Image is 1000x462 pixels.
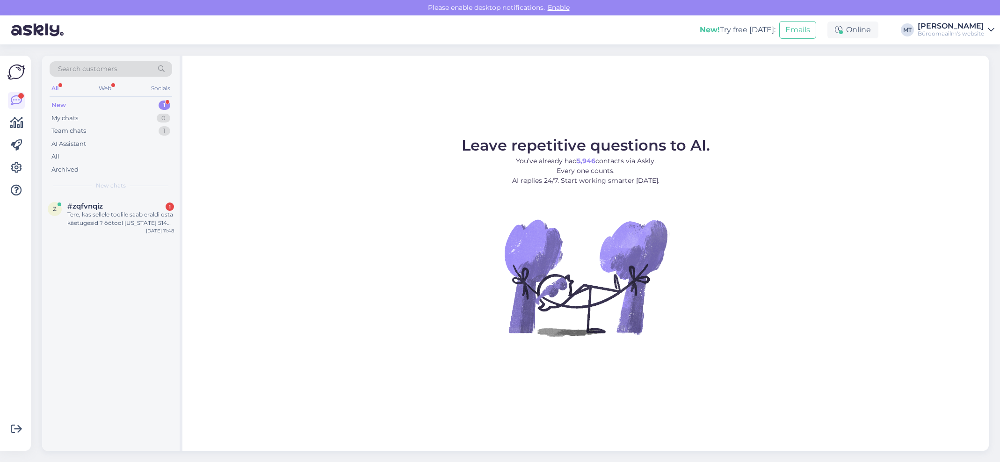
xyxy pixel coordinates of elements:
[51,165,79,174] div: Archived
[166,202,174,211] div: 1
[51,126,86,136] div: Team chats
[53,205,57,212] span: z
[51,139,86,149] div: AI Assistant
[159,101,170,110] div: 1
[577,157,595,165] b: 5,946
[700,24,775,36] div: Try free [DATE]:
[462,136,710,154] span: Leave repetitive questions to AI.
[50,82,60,94] div: All
[918,22,994,37] a: [PERSON_NAME]Büroomaailm's website
[51,152,59,161] div: All
[700,25,720,34] b: New!
[901,23,914,36] div: MT
[149,82,172,94] div: Socials
[97,82,113,94] div: Web
[7,63,25,81] img: Askly Logo
[146,227,174,234] div: [DATE] 11:48
[462,156,710,186] p: You’ve already had contacts via Askly. Every one counts. AI replies 24/7. Start working smarter [...
[545,3,572,12] span: Enable
[501,193,670,361] img: No Chat active
[827,22,878,38] div: Online
[67,210,174,227] div: Tere, kas sellele toolile saab eraldi osta käetugesid ? öötool [US_STATE] 5144 peatoega, reg. käe...
[58,64,117,74] span: Search customers
[96,181,126,190] span: New chats
[779,21,816,39] button: Emails
[918,30,984,37] div: Büroomaailm's website
[67,202,103,210] span: #zqfvnqiz
[51,114,78,123] div: My chats
[157,114,170,123] div: 0
[51,101,66,110] div: New
[918,22,984,30] div: [PERSON_NAME]
[159,126,170,136] div: 1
